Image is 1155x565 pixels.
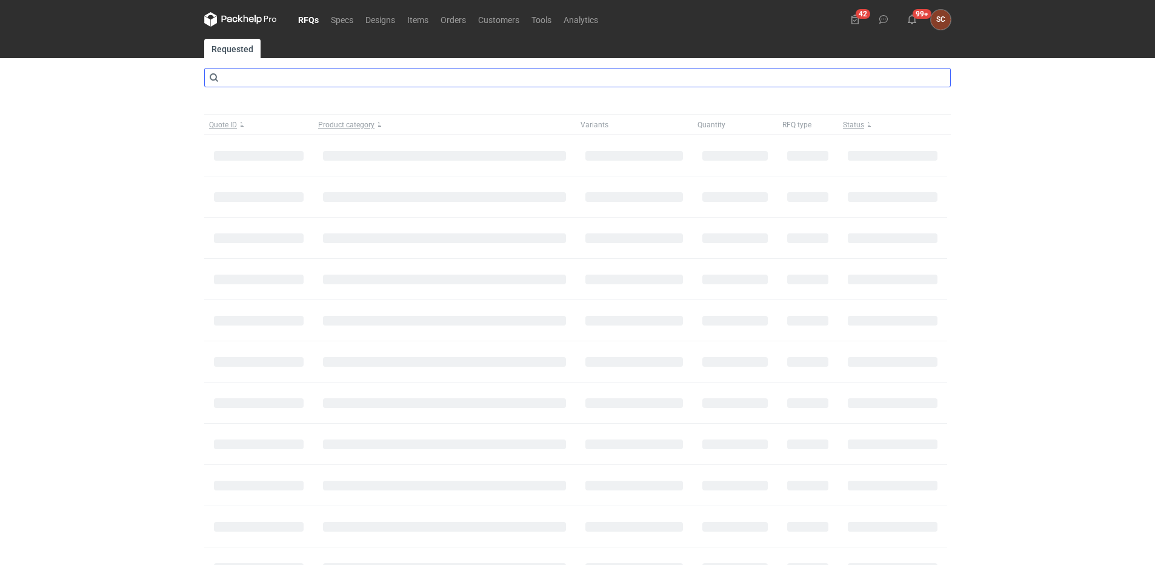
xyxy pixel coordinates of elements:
[525,12,558,27] a: Tools
[581,120,608,130] span: Variants
[931,10,951,30] div: Sylwia Cichórz
[209,120,237,130] span: Quote ID
[325,12,359,27] a: Specs
[292,12,325,27] a: RFQs
[838,115,947,135] button: Status
[204,12,277,27] svg: Packhelp Pro
[782,120,811,130] span: RFQ type
[434,12,472,27] a: Orders
[902,10,922,29] button: 99+
[472,12,525,27] a: Customers
[843,120,864,130] span: Status
[204,115,313,135] button: Quote ID
[401,12,434,27] a: Items
[359,12,401,27] a: Designs
[204,39,261,58] a: Requested
[318,120,374,130] span: Product category
[697,120,725,130] span: Quantity
[845,10,865,29] button: 42
[558,12,604,27] a: Analytics
[931,10,951,30] button: SC
[313,115,576,135] button: Product category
